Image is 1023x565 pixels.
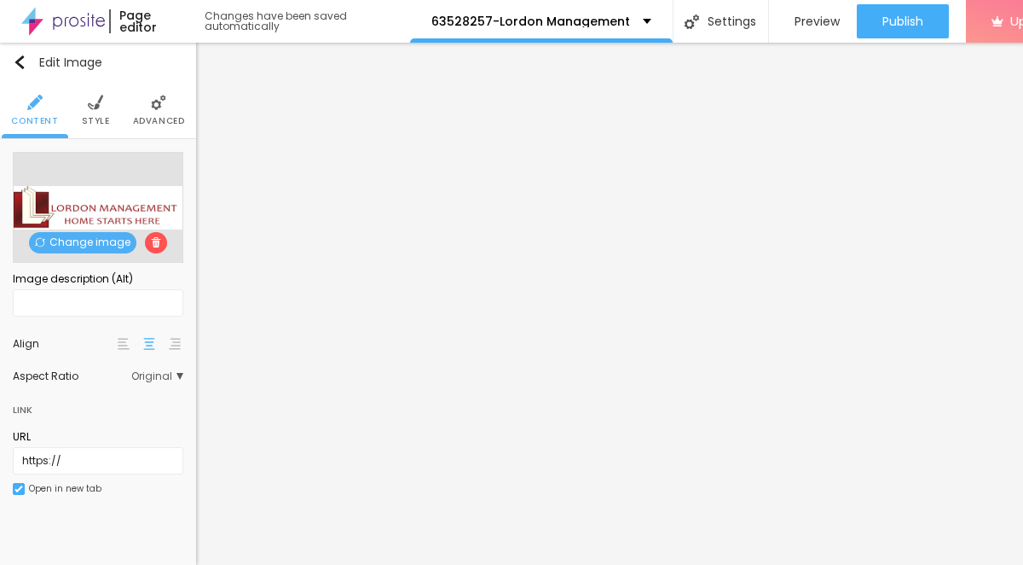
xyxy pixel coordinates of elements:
img: paragraph-right-align.svg [169,338,181,350]
div: Page editor [109,9,188,33]
span: Change image [29,232,136,253]
img: Icone [13,55,26,69]
img: paragraph-left-align.svg [118,338,130,350]
span: Publish [882,15,923,28]
img: Icone [151,237,161,248]
div: Open in new tab [29,485,101,493]
div: Edit Image [13,55,102,69]
span: Content [11,117,58,125]
div: Changes have been saved automatically [205,11,410,32]
div: Image description (Alt) [13,271,183,287]
button: Preview [769,4,857,38]
img: Icone [14,485,23,493]
img: Icone [685,15,699,29]
p: 63528257-Lordon Management [431,15,630,27]
img: Icone [88,95,103,110]
div: Align [13,339,115,349]
div: Link [13,400,32,419]
img: Icone [27,95,43,110]
img: Icone [35,237,45,248]
img: Icone [151,95,166,110]
div: Link [13,390,183,421]
span: Original [131,371,183,382]
span: Advanced [133,117,185,125]
span: Preview [795,15,840,28]
div: Aspect Ratio [13,371,131,382]
button: Publish [857,4,949,38]
img: paragraph-center-align.svg [143,338,155,350]
div: URL [13,429,183,445]
span: Style [82,117,110,125]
